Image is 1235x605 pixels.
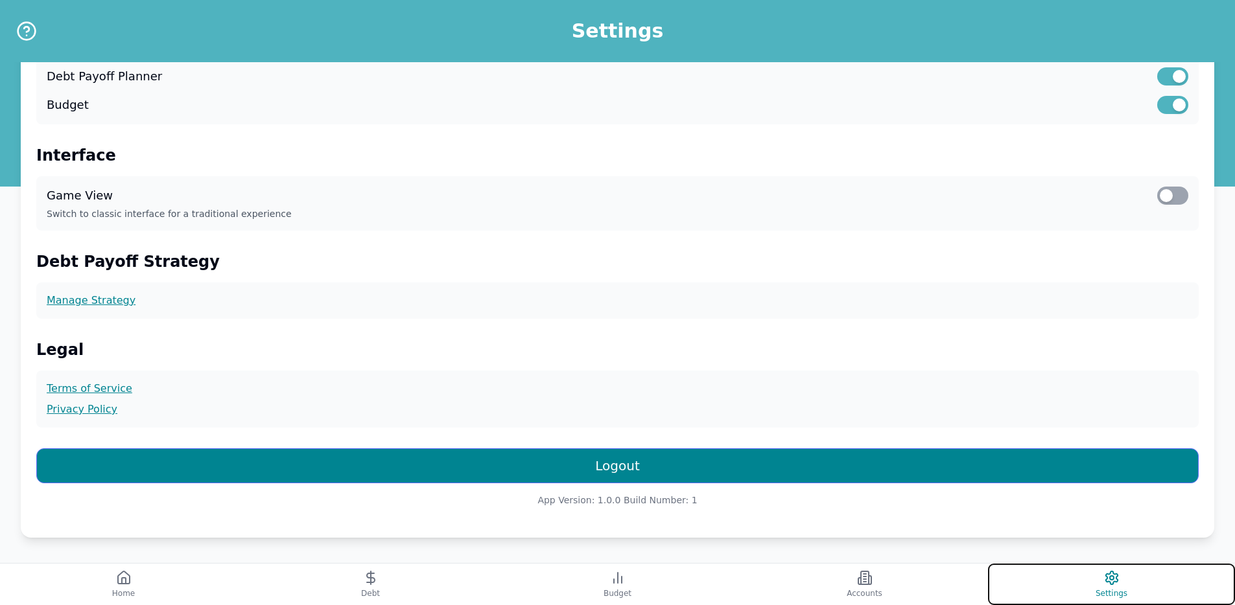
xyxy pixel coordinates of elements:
[112,588,135,599] span: Home
[36,494,1199,507] p: App Version: 1.0.0 Build Number: 1
[741,564,988,605] button: Accounts
[604,588,631,599] span: Budget
[36,339,1199,360] h2: Legal
[47,187,113,205] label: Game View
[47,293,1188,308] a: Manage Strategy
[494,564,741,605] button: Budget
[361,588,380,599] span: Debt
[47,381,1188,396] a: Terms of Service
[47,207,1188,220] p: Switch to classic interface for a traditional experience
[572,19,664,43] h1: Settings
[1096,588,1127,599] span: Settings
[16,20,38,42] button: Help
[36,448,1199,483] button: Logout
[36,145,1199,166] h2: Interface
[47,96,89,114] label: Budget
[47,402,1188,417] a: Privacy Policy
[847,588,882,599] span: Accounts
[47,67,162,86] label: Debt Payoff Planner
[247,564,494,605] button: Debt
[988,564,1235,605] button: Settings
[36,251,1199,272] h2: Debt Payoff Strategy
